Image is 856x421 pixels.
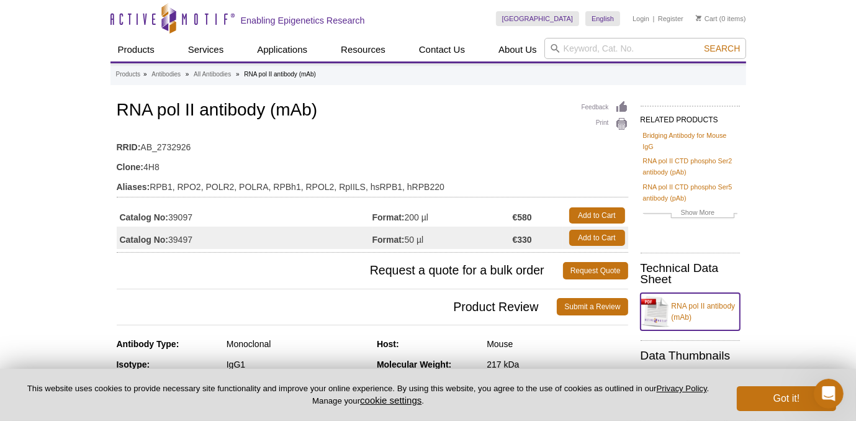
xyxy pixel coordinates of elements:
input: Keyword, Cat. No. [544,38,746,59]
h2: Enabling Epigenetics Research [241,15,365,26]
h2: Data Thumbnails [641,350,740,361]
div: IgG1 [227,359,367,370]
a: Feedback [582,101,628,114]
div: Monoclonal [227,338,367,350]
li: » [186,71,189,78]
td: 4H8 [117,154,628,174]
strong: Catalog No: [120,234,169,245]
a: [GEOGRAPHIC_DATA] [496,11,580,26]
a: Add to Cart [569,230,625,246]
a: Login [633,14,649,23]
a: Add to Cart [569,207,625,224]
h2: Technical Data Sheet [641,263,740,285]
a: Contact Us [412,38,472,61]
strong: Format: [372,212,405,223]
strong: Molecular Weight: [377,360,451,369]
a: RNA pol II CTD phospho Ser2 antibody (pAb) [643,155,737,178]
a: Show More [643,207,737,221]
strong: €330 [513,234,532,245]
div: 217 kDa [487,359,628,370]
strong: Clone: [117,161,144,173]
a: All Antibodies [194,69,231,80]
td: AB_2732926 [117,134,628,154]
strong: Isotype: [117,360,150,369]
a: Request Quote [563,262,628,279]
p: This website uses cookies to provide necessary site functionality and improve your online experie... [20,383,716,407]
button: Got it! [737,386,836,411]
div: Mouse [487,338,628,350]
strong: Catalog No: [120,212,169,223]
a: Products [116,69,140,80]
a: RNA pol II CTD phospho Ser5 antibody (pAb) [643,181,737,204]
li: RNA pol II antibody (mAb) [244,71,316,78]
iframe: Intercom live chat [814,379,844,409]
strong: Format: [372,234,405,245]
a: Bridging Antibody for Mouse IgG [643,130,737,152]
a: RNA pol II antibody (mAb) [641,293,740,330]
a: Print [582,117,628,131]
a: English [585,11,620,26]
li: (0 items) [696,11,746,26]
li: » [143,71,147,78]
td: 39497 [117,227,372,249]
td: RPB1, RPO2, POLR2, POLRA, RPBh1, RPOL2, RpIILS, hsRPB1, hRPB220 [117,174,628,194]
strong: RRID: [117,142,141,153]
a: About Us [491,38,544,61]
a: Register [658,14,683,23]
span: Search [704,43,740,53]
span: Product Review [117,298,557,315]
a: Antibodies [151,69,181,80]
a: Applications [250,38,315,61]
strong: Host: [377,339,399,349]
a: Cart [696,14,718,23]
a: Services [181,38,232,61]
strong: Antibody Type: [117,339,179,349]
a: Privacy Policy [657,384,707,393]
strong: €580 [513,212,532,223]
a: Submit a Review [557,298,628,315]
td: 50 µl [372,227,513,249]
h2: RELATED PRODUCTS [641,106,740,128]
button: cookie settings [360,395,421,405]
td: 39097 [117,204,372,227]
td: 200 µl [372,204,513,227]
li: » [236,71,240,78]
img: Your Cart [696,15,701,21]
h1: RNA pol II antibody (mAb) [117,101,628,122]
a: Products [110,38,162,61]
li: | [653,11,655,26]
strong: Aliases: [117,181,150,192]
a: Resources [333,38,393,61]
button: Search [700,43,744,54]
span: Request a quote for a bulk order [117,262,563,279]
